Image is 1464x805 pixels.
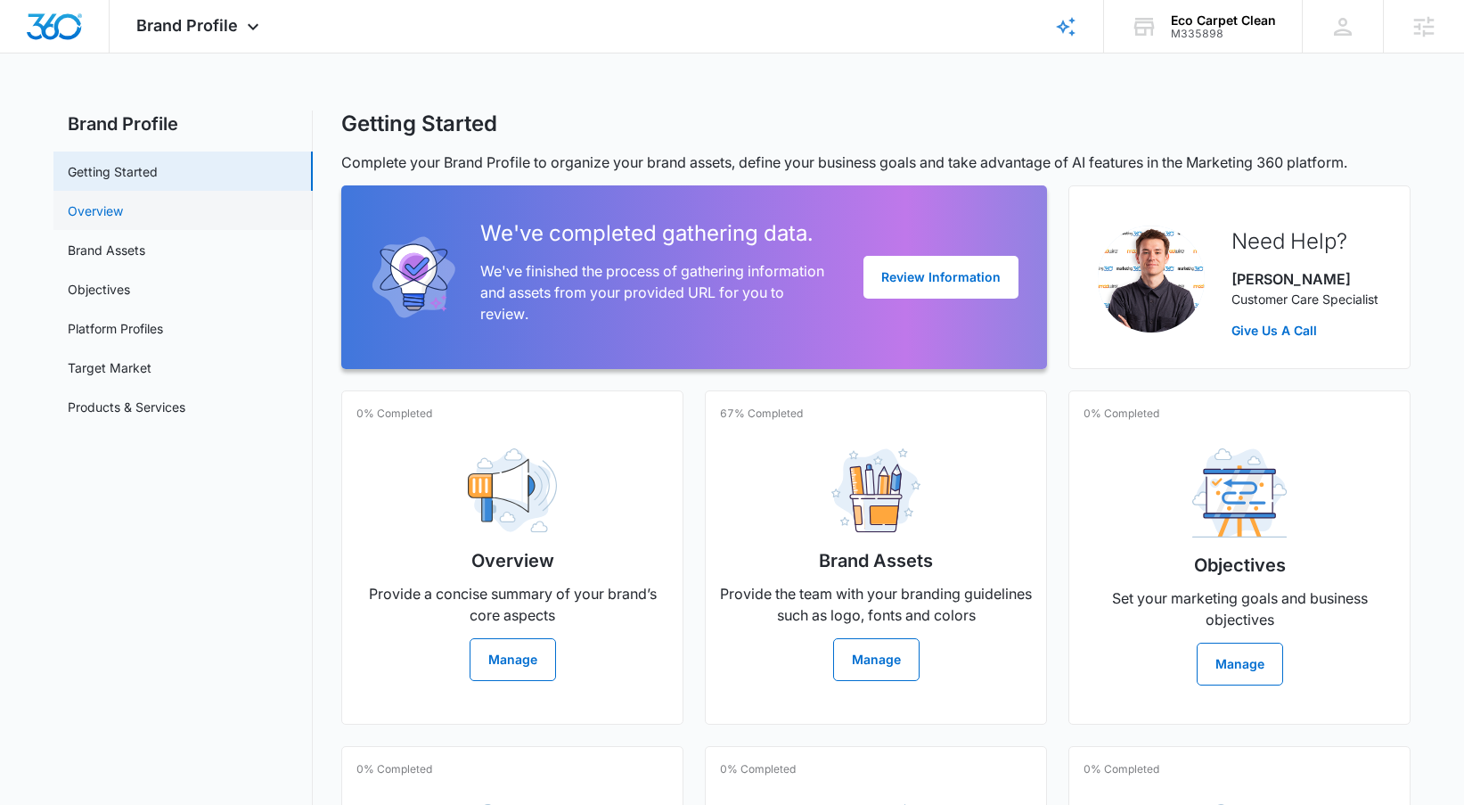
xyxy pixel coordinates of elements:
[1171,28,1276,40] div: account id
[705,390,1047,725] a: 67% CompletedBrand AssetsProvide the team with your branding guidelines such as logo, fonts and c...
[1231,268,1378,290] p: [PERSON_NAME]
[136,16,238,35] span: Brand Profile
[356,761,432,777] p: 0% Completed
[720,583,1032,626] p: Provide the team with your branding guidelines such as logo, fonts and colors
[341,152,1411,173] p: Complete your Brand Profile to organize your brand assets, define your business goals and take ad...
[1231,290,1378,308] p: Customer Care Specialist
[1084,406,1159,422] p: 0% Completed
[1098,226,1205,333] img: Kadin Cathey
[863,256,1018,299] button: Review Information
[1068,390,1411,725] a: 0% CompletedObjectivesSet your marketing goals and business objectivesManage
[1084,761,1159,777] p: 0% Completed
[53,111,313,137] h2: Brand Profile
[1171,13,1276,28] div: account name
[470,638,556,681] button: Manage
[341,390,683,725] a: 0% CompletedOverviewProvide a concise summary of your brand’s core aspectsManage
[68,241,145,259] a: Brand Assets
[833,638,920,681] button: Manage
[471,547,554,574] h2: Overview
[1231,321,1378,340] a: Give Us A Call
[1084,587,1395,630] p: Set your marketing goals and business objectives
[68,319,163,338] a: Platform Profiles
[68,398,185,416] a: Products & Services
[480,260,835,324] p: We've finished the process of gathering information and assets from your provided URL for you to ...
[1197,643,1283,686] button: Manage
[1194,552,1286,579] h2: Objectives
[819,547,933,574] h2: Brand Assets
[68,201,123,220] a: Overview
[68,162,158,181] a: Getting Started
[68,280,130,299] a: Objectives
[341,111,497,137] h1: Getting Started
[720,406,803,422] p: 67% Completed
[1231,226,1378,258] h2: Need Help?
[356,583,668,626] p: Provide a concise summary of your brand’s core aspects
[480,218,835,250] h2: We've completed gathering data.
[68,358,151,377] a: Target Market
[356,406,432,422] p: 0% Completed
[720,761,796,777] p: 0% Completed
